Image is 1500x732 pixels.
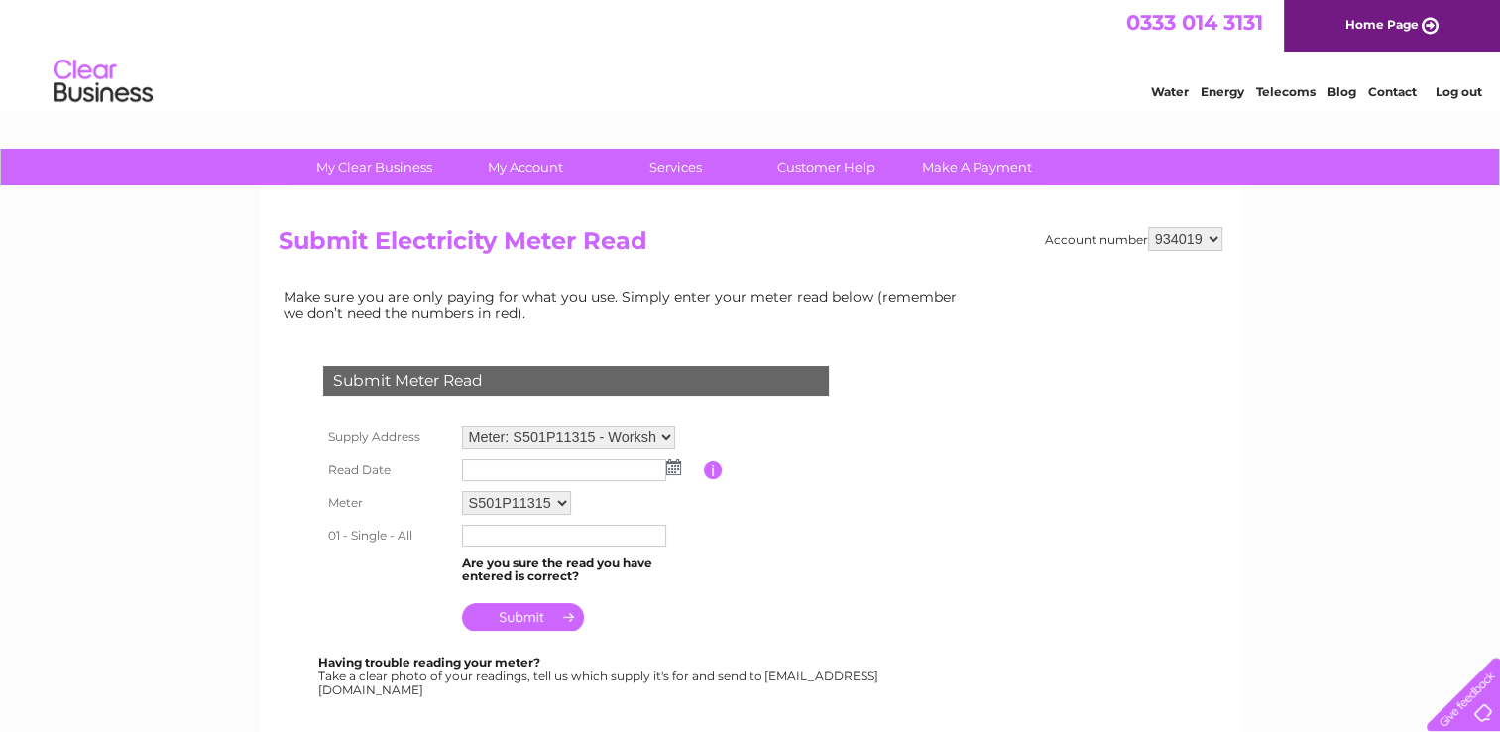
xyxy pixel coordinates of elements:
[594,149,757,185] a: Services
[292,149,456,185] a: My Clear Business
[895,149,1059,185] a: Make A Payment
[323,366,829,396] div: Submit Meter Read
[457,551,704,589] td: Are you sure the read you have entered is correct?
[318,421,457,454] th: Supply Address
[318,656,881,696] div: Take a clear photo of your readings, tell us which supply it's for and send to [EMAIL_ADDRESS][DO...
[279,227,1222,265] h2: Submit Electricity Meter Read
[745,149,908,185] a: Customer Help
[1126,10,1263,35] a: 0333 014 3131
[1045,227,1222,251] div: Account number
[443,149,607,185] a: My Account
[1327,84,1356,99] a: Blog
[318,520,457,551] th: 01 - Single - All
[318,454,457,486] th: Read Date
[704,461,723,479] input: Information
[318,486,457,520] th: Meter
[1368,84,1417,99] a: Contact
[1435,84,1481,99] a: Log out
[1201,84,1244,99] a: Energy
[53,52,154,112] img: logo.png
[318,655,540,670] b: Having trouble reading your meter?
[1256,84,1316,99] a: Telecoms
[283,11,1219,96] div: Clear Business is a trading name of Verastar Limited (registered in [GEOGRAPHIC_DATA] No. 3667643...
[279,284,973,325] td: Make sure you are only paying for what you use. Simply enter your meter read below (remember we d...
[462,603,584,631] input: Submit
[666,459,681,475] img: ...
[1151,84,1189,99] a: Water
